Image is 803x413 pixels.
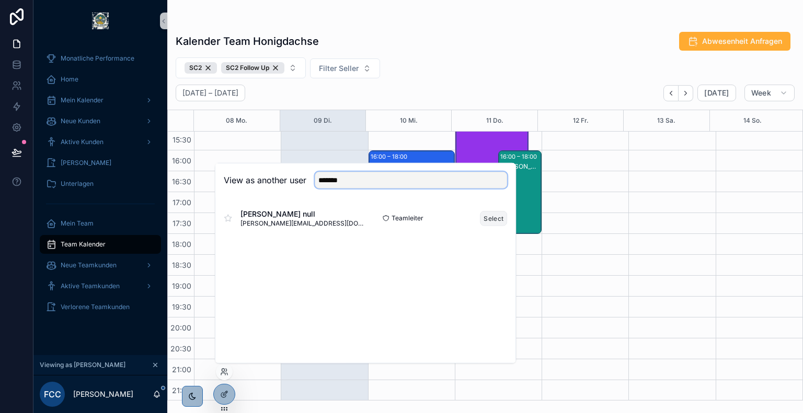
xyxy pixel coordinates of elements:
[170,135,194,144] span: 15:30
[486,110,503,131] button: 11 Do.
[168,323,194,332] span: 20:00
[61,282,120,290] span: Aktive Teamkunden
[392,214,423,222] span: Teamleiter
[61,96,104,104] span: Mein Kalender
[679,32,790,51] button: Abwesenheit Anfragen
[61,303,130,311] span: Verlorene Teamkunden
[170,198,194,207] span: 17:00
[170,219,194,228] span: 17:30
[500,162,541,171] div: [PERSON_NAME]: SC2
[61,159,111,167] span: [PERSON_NAME]
[61,117,100,125] span: Neue Kunden
[40,361,125,369] span: Viewing as [PERSON_NAME]
[221,62,284,74] div: SC2 Follow Up
[182,88,238,98] h2: [DATE] – [DATE]
[185,62,217,74] div: SC2
[169,386,194,395] span: 21:30
[40,298,161,316] a: Verlorene Teamkunden
[40,133,161,151] a: Aktive Kunden
[221,62,284,74] button: Unselect SC_2_FOLLOW_UP
[185,62,217,74] button: Unselect SC_2
[169,261,194,269] span: 18:30
[40,70,161,89] a: Home
[40,174,161,193] a: Unterlagen
[168,344,194,353] span: 20:30
[40,277,161,296] a: Aktive Teamkunden
[679,85,693,101] button: Next
[400,110,418,131] button: 10 Mi.
[169,365,194,374] span: 21:00
[169,281,194,290] span: 19:00
[40,91,161,110] a: Mein Kalender
[44,388,61,400] span: FCC
[743,110,762,131] button: 14 So.
[369,151,454,233] div: 16:00 – 18:00[PERSON_NAME]: SC2
[500,151,540,162] div: 16:00 – 18:00
[663,85,679,101] button: Back
[73,389,133,399] p: [PERSON_NAME]
[224,174,306,186] h2: View as another user
[176,57,306,78] button: Select Button
[61,240,106,249] span: Team Kalender
[40,112,161,131] a: Neue Kunden
[169,177,194,186] span: 16:30
[40,49,161,68] a: Monatliche Performance
[319,63,359,74] span: Filter Seller
[169,156,194,165] span: 16:00
[40,235,161,254] a: Team Kalender
[226,110,247,131] button: 08 Mo.
[61,75,78,84] span: Home
[240,209,365,219] span: [PERSON_NAME] null
[573,110,589,131] button: 12 Fr.
[744,85,795,101] button: Week
[310,58,380,78] button: Select Button
[314,110,332,131] button: 09 Di.
[61,261,117,269] span: Neue Teamkunden
[697,85,736,101] button: [DATE]
[480,210,507,226] button: Select
[240,219,365,228] span: [PERSON_NAME][EMAIL_ADDRESS][DOMAIN_NAME]
[169,240,194,249] span: 18:00
[61,138,104,146] span: Aktive Kunden
[61,219,94,228] span: Mein Team
[704,88,729,98] span: [DATE]
[456,109,528,192] div: 15:00 – 17:00[DEMOGRAPHIC_DATA][PERSON_NAME]: SC2
[169,302,194,311] span: 19:30
[40,256,161,275] a: Neue Teamkunden
[33,42,167,330] div: scrollable content
[751,88,771,98] span: Week
[61,180,94,188] span: Unterlagen
[40,214,161,233] a: Mein Team
[92,13,109,29] img: App logo
[371,151,410,162] div: 16:00 – 18:00
[40,154,161,172] a: [PERSON_NAME]
[176,34,319,49] h1: Kalender Team Honigdachse
[657,110,675,131] button: 13 Sa.
[702,36,782,46] span: Abwesenheit Anfragen
[61,54,134,63] span: Monatliche Performance
[499,151,541,233] div: 16:00 – 18:00[PERSON_NAME]: SC2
